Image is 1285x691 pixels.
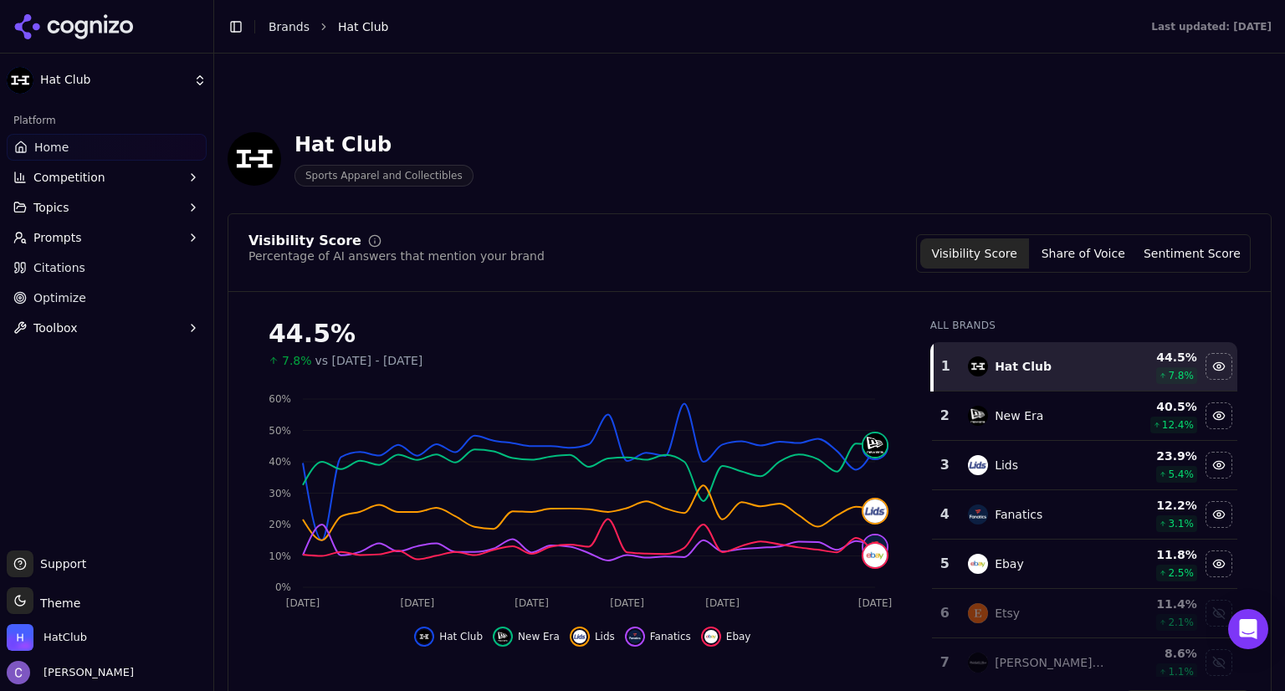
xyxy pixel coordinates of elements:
div: Hat Club [294,131,474,158]
button: Open organization switcher [7,624,87,651]
div: Open Intercom Messenger [1228,609,1268,649]
div: Visibility Score [248,234,361,248]
span: 7.8 % [1168,369,1194,382]
button: Hide lids data [1206,452,1232,479]
img: fanatics [628,630,642,643]
span: Lids [595,630,615,643]
tspan: 20% [269,519,291,530]
tr: 4fanaticsFanatics12.2%3.1%Hide fanatics data [932,490,1237,540]
tspan: 0% [275,581,291,593]
button: Open user button [7,661,134,684]
span: 1.1 % [1168,665,1194,678]
div: 1 [940,356,951,376]
div: 4 [939,504,951,525]
tr: 3lidsLids23.9%5.4%Hide lids data [932,441,1237,490]
span: 5.4 % [1168,468,1194,481]
span: HatClub [44,630,87,645]
div: Etsy [995,605,1020,622]
span: Sports Apparel and Collectibles [294,165,474,187]
div: Hat Club [995,358,1052,375]
nav: breadcrumb [269,18,1118,35]
button: Sentiment Score [1138,238,1247,269]
img: ebay [968,554,988,574]
img: ebay [863,544,887,567]
img: Hat Club [7,67,33,94]
span: Competition [33,169,105,186]
div: Platform [7,107,207,134]
div: [PERSON_NAME] & [PERSON_NAME] [995,654,1106,671]
div: 40.5 % [1119,398,1197,415]
img: etsy [968,603,988,623]
div: Ebay [995,555,1024,572]
span: [PERSON_NAME] [37,665,134,680]
tspan: 30% [269,488,291,499]
img: fanatics [968,504,988,525]
button: Hide new era data [493,627,560,647]
img: ebay [704,630,718,643]
button: Show etsy data [1206,600,1232,627]
span: 3.1 % [1168,517,1194,530]
span: Theme [33,596,80,610]
span: Optimize [33,289,86,306]
img: lids [968,455,988,475]
a: Citations [7,254,207,281]
span: Topics [33,199,69,216]
img: new era [863,433,887,457]
tspan: [DATE] [401,597,435,609]
img: hat club [417,630,431,643]
span: 12.4 % [1162,418,1194,432]
div: 44.5 % [1119,349,1197,366]
tr: 2new eraNew Era40.5%12.4%Hide new era data [932,392,1237,441]
a: Home [7,134,207,161]
span: Home [34,139,69,156]
span: 2.5 % [1168,566,1194,580]
span: Prompts [33,229,82,246]
tspan: [DATE] [286,597,320,609]
img: HatClub [7,624,33,651]
span: 2.1 % [1168,616,1194,629]
tspan: 40% [269,456,291,468]
div: Lids [995,457,1018,473]
div: Percentage of AI answers that mention your brand [248,248,545,264]
a: Optimize [7,284,207,311]
button: Hide fanatics data [1206,501,1232,528]
a: Brands [269,20,310,33]
tr: 7mitchell & ness[PERSON_NAME] & [PERSON_NAME]8.6%1.1%Show mitchell & ness data [932,638,1237,688]
img: Hat Club [228,132,281,186]
div: Last updated: [DATE] [1151,20,1272,33]
span: Hat Club [439,630,483,643]
img: lids [573,630,586,643]
span: vs [DATE] - [DATE] [315,352,423,369]
span: Hat Club [40,73,187,88]
div: 23.9 % [1119,448,1197,464]
span: Fanatics [650,630,691,643]
span: New Era [518,630,560,643]
tspan: [DATE] [515,597,549,609]
button: Show mitchell & ness data [1206,649,1232,676]
button: Hide new era data [1206,402,1232,429]
tspan: [DATE] [705,597,740,609]
div: 3 [939,455,951,475]
div: New Era [995,407,1043,424]
div: 12.2 % [1119,497,1197,514]
span: Support [33,555,86,572]
div: 11.4 % [1119,596,1197,612]
span: Ebay [726,630,751,643]
tspan: [DATE] [610,597,644,609]
img: Chris Hayes [7,661,30,684]
span: Toolbox [33,320,78,336]
tspan: 60% [269,393,291,405]
button: Hide ebay data [701,627,751,647]
div: 2 [939,406,951,426]
div: 8.6 % [1119,645,1197,662]
img: mitchell & ness [968,653,988,673]
div: 11.8 % [1119,546,1197,563]
tspan: 50% [269,425,291,437]
button: Hide hat club data [414,627,483,647]
tspan: 10% [269,550,291,562]
button: Topics [7,194,207,221]
div: 7 [939,653,951,673]
span: Hat Club [338,18,388,35]
button: Hide fanatics data [625,627,691,647]
tr: 6etsyEtsy11.4%2.1%Show etsy data [932,589,1237,638]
